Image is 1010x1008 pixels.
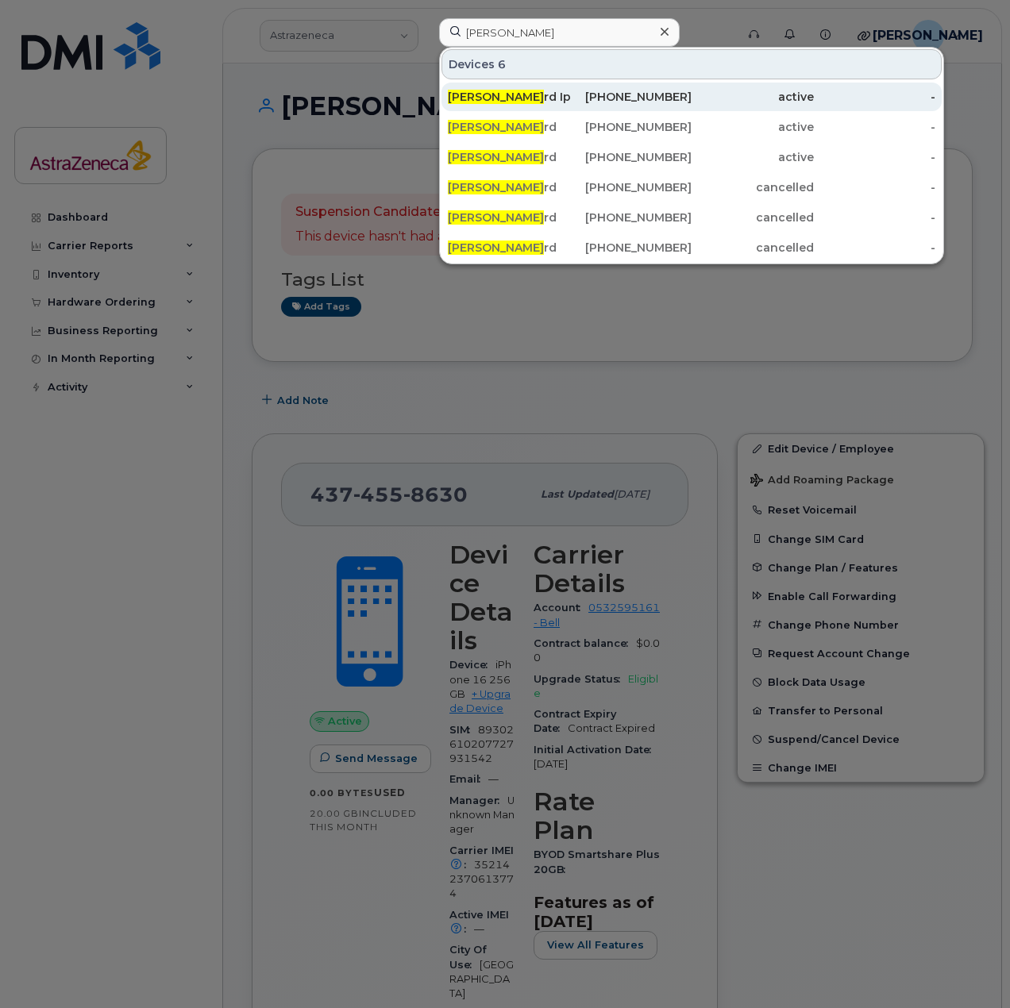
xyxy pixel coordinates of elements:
div: Devices [441,49,942,79]
span: [PERSON_NAME] [448,180,544,194]
a: [PERSON_NAME]rd[PHONE_NUMBER]cancelled- [441,173,942,202]
a: [PERSON_NAME]rd[PHONE_NUMBER]active- [441,113,942,141]
div: - [814,210,936,225]
span: 6 [498,56,506,72]
div: [PHONE_NUMBER] [570,89,692,105]
div: rd Ipad [448,89,570,105]
span: [PERSON_NAME] [448,120,544,134]
div: [PHONE_NUMBER] [570,119,692,135]
div: - [814,240,936,256]
div: active [692,89,814,105]
div: - [814,119,936,135]
div: [PHONE_NUMBER] [570,240,692,256]
a: [PERSON_NAME]rd[PHONE_NUMBER]active- [441,143,942,171]
div: rd [448,210,570,225]
div: active [692,149,814,165]
div: [PHONE_NUMBER] [570,149,692,165]
div: cancelled [692,240,814,256]
div: rd [448,119,570,135]
span: [PERSON_NAME] [448,90,544,104]
div: rd [448,149,570,165]
div: rd [448,179,570,195]
a: [PERSON_NAME]rd[PHONE_NUMBER]cancelled- [441,203,942,232]
div: active [692,119,814,135]
div: cancelled [692,210,814,225]
span: [PERSON_NAME] [448,240,544,255]
a: [PERSON_NAME]rd[PHONE_NUMBER]cancelled- [441,233,942,262]
div: - [814,179,936,195]
div: cancelled [692,179,814,195]
div: - [814,149,936,165]
a: [PERSON_NAME]rd Ipad[PHONE_NUMBER]active- [441,83,942,111]
div: - [814,89,936,105]
div: rd [448,240,570,256]
div: [PHONE_NUMBER] [570,179,692,195]
span: [PERSON_NAME] [448,150,544,164]
span: [PERSON_NAME] [448,210,544,225]
div: [PHONE_NUMBER] [570,210,692,225]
